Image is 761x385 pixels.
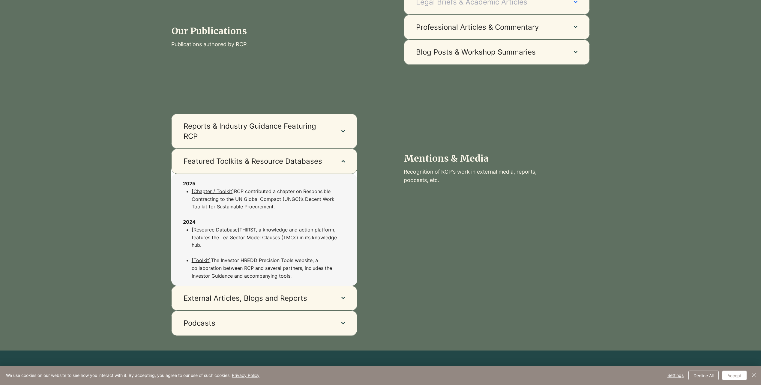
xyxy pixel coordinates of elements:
span: Settings [667,371,684,380]
div: Legal Briefs & Academic Articles [171,174,357,286]
a: RCP contributed a chapter on Responsible Contracting to the UN Global Compact (UNGC)’s Decent Wor... [192,188,334,210]
button: Professional Articles & Commentary [404,15,590,40]
span: External Articles, Blogs and Reports [184,293,329,303]
a: [Chapter / Toolkit] [192,188,234,194]
button: Blog Posts & Workshop Summaries [404,40,590,65]
span: Podcasts [184,318,329,328]
span: Mentions & Media [404,153,489,164]
img: Close [750,372,757,379]
span: Featured Toolkits & Resource Databases [184,156,329,166]
button: Featured Toolkits & Resource Databases [171,149,357,174]
span: Recognition of RCP's work in external media, reports, podcasts, etc. [404,169,537,184]
span: Professional Articles & Commentary [416,22,562,32]
span: We use cookies on our website to see how you interact with it. By accepting, you agree to our use... [6,373,259,378]
span: Reports & Industry Guidance Featuring RCP [184,121,329,141]
span: 2025 [183,181,195,187]
a: [Resource Database] [192,227,239,233]
a: [Toolkit] [192,257,211,263]
button: Podcasts [171,311,357,336]
button: Decline All [688,371,719,380]
span: Our Publications [172,25,247,37]
button: Close [750,371,757,380]
a: Privacy Policy [232,373,259,378]
button: Accept [722,371,747,380]
a: THIRST, a knowledge and action platform, features the Tea Sector Model Clauses (TMCs) in its know... [192,227,337,248]
button: Reports & Industry Guidance Featuring RCP [171,114,357,149]
span: Blog Posts & Workshop Summaries [416,47,562,57]
p: Publications authored by RCP. [171,40,357,49]
button: External Articles, Blogs and Reports [171,286,357,311]
span: 2024 [183,219,196,225]
a: The Investor HREDD Precision Tools website, a collaboration between RCP and several partners, inc... [192,257,332,279]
